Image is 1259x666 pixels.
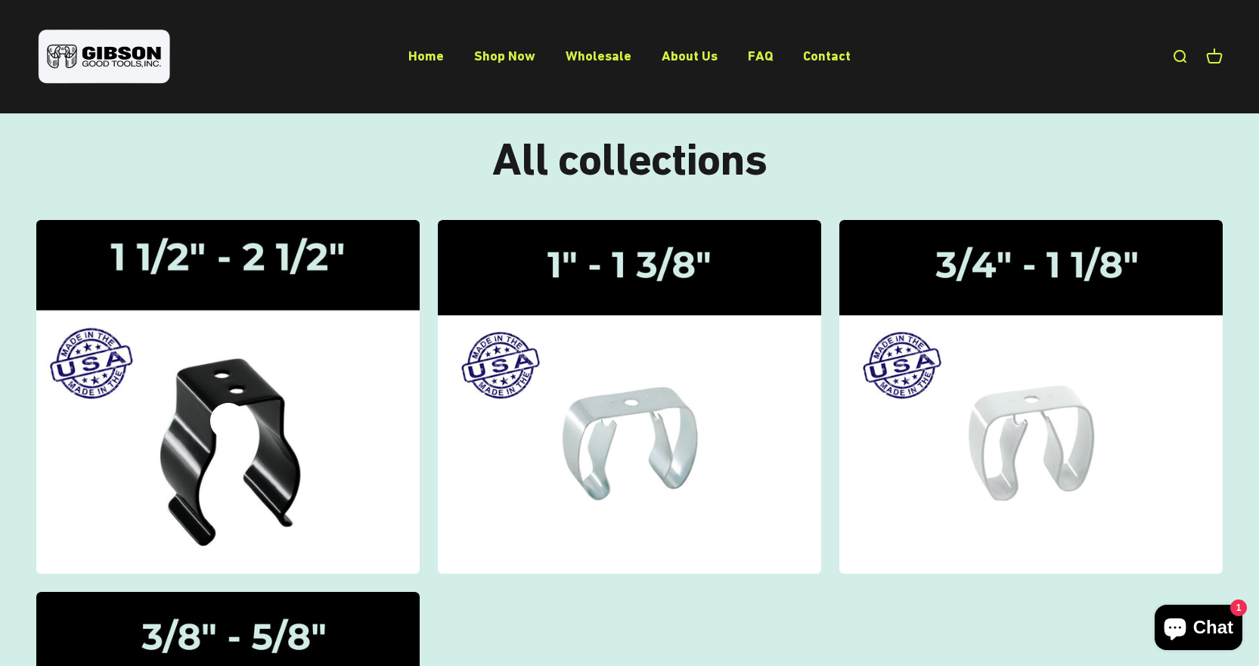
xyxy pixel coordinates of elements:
img: Gripper Clips | 3/4" - 1 1/8" [839,220,1223,574]
h1: All collections [36,134,1223,184]
a: Wholesale [566,48,631,64]
img: Gripper Clips | 1" - 1 3/8" [438,220,821,574]
a: Contact [803,48,851,64]
img: Gibson gripper clips one and a half inch to two and a half inches [25,209,431,584]
inbox-online-store-chat: Shopify online store chat [1150,605,1247,654]
a: Gibson gripper clips one and a half inch to two and a half inches [36,220,420,574]
a: Home [408,48,444,64]
a: Shop Now [474,48,535,64]
a: FAQ [748,48,773,64]
a: About Us [662,48,718,64]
